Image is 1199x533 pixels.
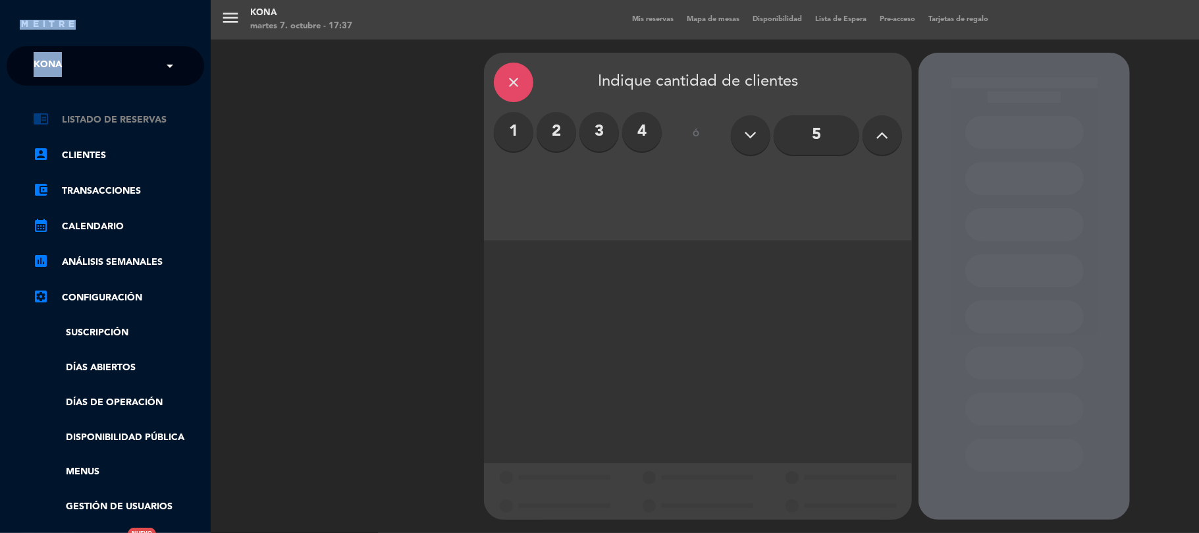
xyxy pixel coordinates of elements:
[33,290,204,306] a: Configuración
[20,20,76,30] img: MEITRE
[33,111,49,126] i: chrome_reader_mode
[33,146,49,162] i: account_box
[33,254,204,270] a: assessmentANÁLISIS SEMANALES
[34,52,62,80] span: Kona
[33,182,49,198] i: account_balance_wallet
[33,395,204,410] a: Días de Operación
[33,219,204,235] a: calendar_monthCalendario
[33,217,49,233] i: calendar_month
[33,464,204,480] a: Menus
[33,183,204,199] a: account_balance_walletTransacciones
[33,360,204,376] a: Días abiertos
[33,499,204,515] a: Gestión de usuarios
[33,112,204,128] a: chrome_reader_modeListado de Reservas
[33,148,204,163] a: account_boxClientes
[33,325,204,341] a: Suscripción
[33,253,49,269] i: assessment
[33,430,204,445] a: Disponibilidad pública
[33,289,49,304] i: settings_applications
